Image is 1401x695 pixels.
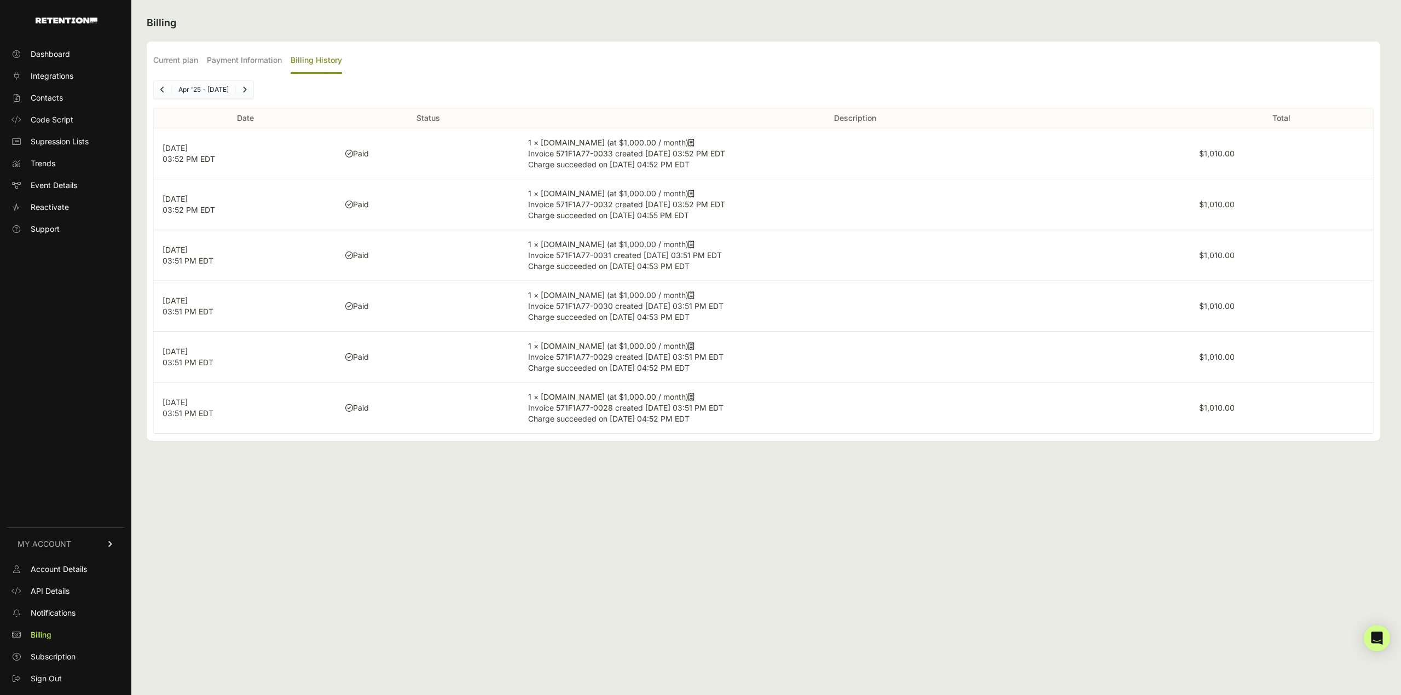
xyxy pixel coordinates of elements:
a: Account Details [7,560,125,578]
span: Charge succeeded on [DATE] 04:52 PM EDT [528,363,690,372]
p: [DATE] 03:52 PM EDT [163,194,328,215]
h2: Billing [147,15,1380,31]
a: Support [7,220,125,238]
span: Integrations [31,71,73,81]
a: Contacts [7,89,125,107]
span: Invoice 571F1A77-0028 created [DATE] 03:51 PM EDT [528,403,723,412]
p: [DATE] 03:51 PM EDT [163,244,328,266]
td: Paid [337,383,519,434]
span: Charge succeeded on [DATE] 04:55 PM EDT [528,211,689,220]
th: Date [154,108,337,129]
span: Contacts [31,92,63,103]
span: Billing [31,629,51,640]
td: 1 × [DOMAIN_NAME] (at $1,000.00 / month) [519,179,1190,230]
a: Dashboard [7,45,125,63]
a: API Details [7,582,125,600]
li: Apr '25 - [DATE] [171,85,235,94]
span: Charge succeeded on [DATE] 04:52 PM EDT [528,160,690,169]
span: Charge succeeded on [DATE] 04:52 PM EDT [528,414,690,423]
span: Event Details [31,180,77,191]
label: Payment Information [207,48,282,74]
span: Invoice 571F1A77-0029 created [DATE] 03:51 PM EDT [528,352,723,361]
span: Dashboard [31,49,70,60]
span: Invoice 571F1A77-0033 created [DATE] 03:52 PM EDT [528,149,725,158]
td: 1 × [DOMAIN_NAME] (at $1,000.00 / month) [519,129,1190,179]
span: Invoice 571F1A77-0030 created [DATE] 03:51 PM EDT [528,301,723,311]
span: Charge succeeded on [DATE] 04:53 PM EDT [528,312,690,322]
a: Sign Out [7,670,125,687]
td: Paid [337,129,519,179]
th: Description [519,108,1190,129]
td: Paid [337,281,519,332]
label: $1,010.00 [1199,250,1235,260]
span: Supression Lists [31,136,89,147]
a: Notifications [7,604,125,622]
label: $1,010.00 [1199,149,1235,158]
th: Total [1190,108,1373,129]
span: Invoice 571F1A77-0031 created [DATE] 03:51 PM EDT [528,250,722,260]
a: Integrations [7,67,125,85]
a: Billing [7,626,125,644]
p: [DATE] 03:51 PM EDT [163,295,328,317]
label: $1,010.00 [1199,352,1235,361]
a: Supression Lists [7,133,125,150]
span: Notifications [31,608,76,618]
a: Event Details [7,177,125,194]
td: Paid [337,230,519,281]
td: 1 × [DOMAIN_NAME] (at $1,000.00 / month) [519,230,1190,281]
span: MY ACCOUNT [18,539,71,550]
span: Code Script [31,114,73,125]
img: Retention.com [36,17,97,24]
td: 1 × [DOMAIN_NAME] (at $1,000.00 / month) [519,332,1190,383]
a: MY ACCOUNT [7,527,125,560]
span: Sign Out [31,673,62,684]
span: Reactivate [31,202,69,213]
div: Open Intercom Messenger [1364,625,1390,651]
span: Trends [31,158,55,169]
a: Reactivate [7,198,125,216]
a: Trends [7,155,125,172]
a: Subscription [7,648,125,665]
span: Charge succeeded on [DATE] 04:53 PM EDT [528,261,690,271]
label: Billing History [291,48,342,74]
a: Previous [154,81,171,98]
label: $1,010.00 [1199,403,1235,412]
span: Subscription [31,651,76,662]
label: $1,010.00 [1199,200,1235,209]
p: [DATE] 03:51 PM EDT [163,397,328,419]
span: Invoice 571F1A77-0032 created [DATE] 03:52 PM EDT [528,200,725,209]
p: [DATE] 03:52 PM EDT [163,143,328,165]
a: Next [236,81,253,98]
td: 1 × [DOMAIN_NAME] (at $1,000.00 / month) [519,383,1190,434]
label: Current plan [153,48,198,74]
span: Account Details [31,564,87,575]
a: Code Script [7,111,125,129]
p: [DATE] 03:51 PM EDT [163,346,328,368]
label: $1,010.00 [1199,301,1235,311]
td: 1 × [DOMAIN_NAME] (at $1,000.00 / month) [519,281,1190,332]
td: Paid [337,179,519,230]
td: Paid [337,332,519,383]
span: API Details [31,586,70,597]
th: Status [337,108,519,129]
span: Support [31,224,60,235]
